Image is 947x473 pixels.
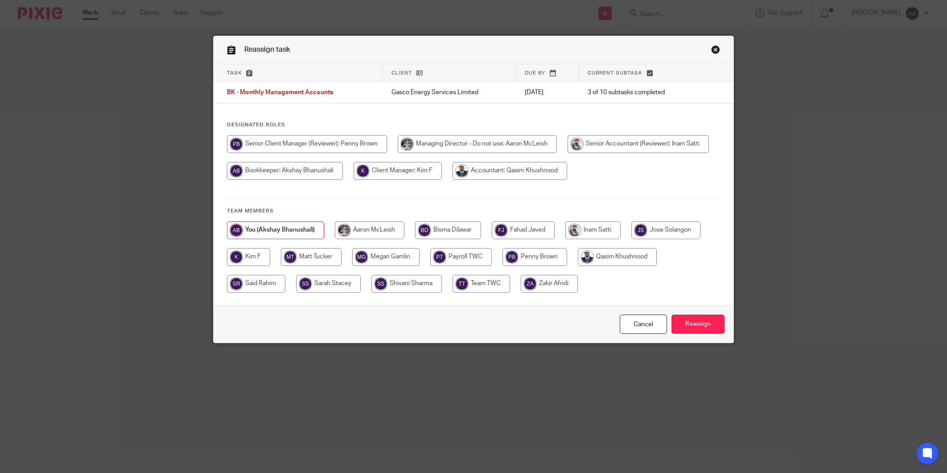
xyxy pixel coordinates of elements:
[227,71,242,75] span: Task
[588,71,642,75] span: Current subtask
[227,90,333,96] span: BK - Monthly Management Accounts
[671,315,725,334] input: Reassign
[244,46,290,53] span: Reassign task
[227,207,720,215] h4: Team members
[620,315,667,334] a: Close this dialog window
[579,82,700,104] td: 3 of 10 subtasks completed
[391,88,507,97] p: Gasco Energy Services Limited
[711,45,720,57] a: Close this dialog window
[525,71,545,75] span: Due by
[391,71,412,75] span: Client
[525,88,570,97] p: [DATE]
[227,121,720,129] h4: Designated Roles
